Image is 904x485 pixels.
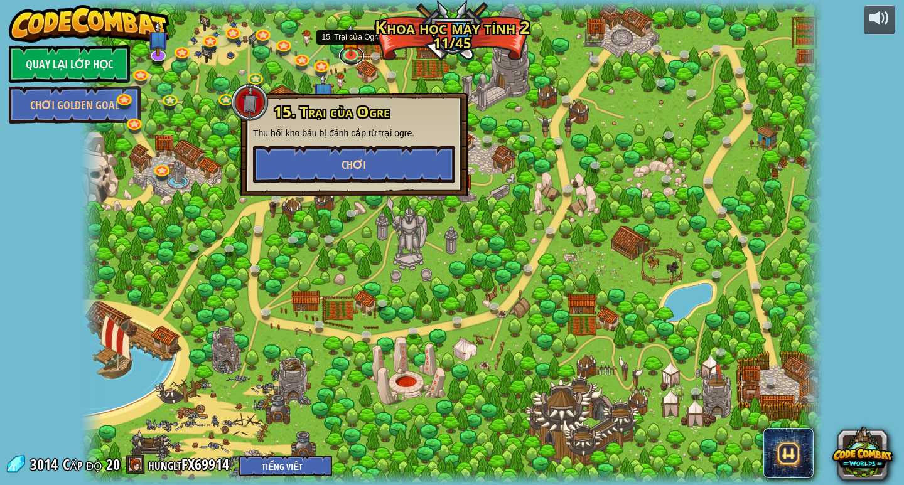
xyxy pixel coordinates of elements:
[63,454,102,475] span: Cấp độ
[148,454,233,474] a: hungltFX69914
[313,73,334,109] img: level-banner-unstarted-subscriber.png
[342,157,366,173] span: Chơi
[253,146,455,183] button: Chơi
[148,21,168,56] img: level-banner-unstarted-subscriber.png
[9,5,169,43] img: CodeCombat - Learn how to code by playing a game
[342,24,360,56] img: level-banner-started.png
[9,45,130,83] a: Quay lại Lớp Học
[274,101,390,122] span: 15. Trại của Ogre
[864,5,895,35] button: Tùy chỉnh âm lượng
[106,454,120,474] span: 20
[30,454,62,474] span: 3014
[9,86,141,124] a: Chơi Golden Goal
[253,127,455,139] p: Thu hồi kho báu bị đánh cắp từ trại ogre.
